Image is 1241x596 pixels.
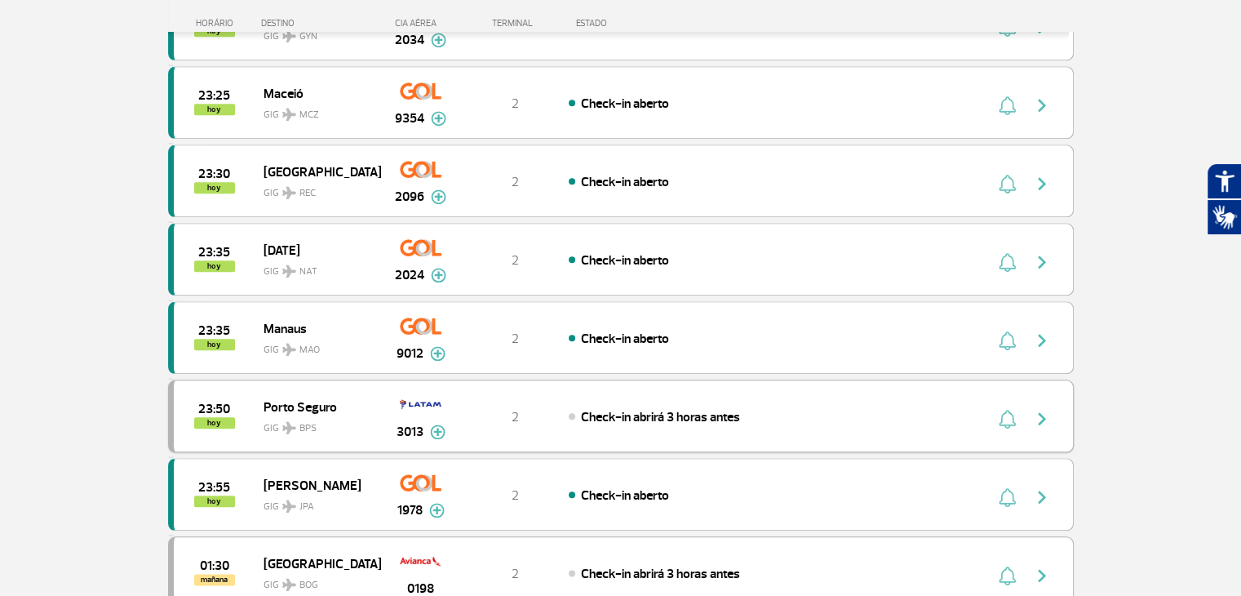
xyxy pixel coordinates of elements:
span: 2025-10-01 23:25:00 [198,90,230,101]
img: sino-painel-voo.svg [999,487,1016,507]
span: BOG [299,578,318,593]
span: MAO [299,343,320,358]
img: seta-direita-painel-voo.svg [1032,566,1052,585]
div: ESTADO [568,18,701,29]
div: TERMINAL [462,18,568,29]
span: GIG [264,412,368,436]
img: seta-direita-painel-voo.svg [1032,409,1052,429]
img: sino-painel-voo.svg [999,252,1016,272]
span: [GEOGRAPHIC_DATA] [264,553,368,574]
span: Check-in aberto [581,174,669,190]
span: BPS [299,421,317,436]
img: sino-painel-voo.svg [999,409,1016,429]
span: 2025-10-01 23:50:00 [198,403,230,415]
img: destiny_airplane.svg [282,108,296,121]
img: destiny_airplane.svg [282,578,296,591]
button: Abrir recursos assistivos. [1207,163,1241,199]
span: GIG [264,256,368,279]
span: JPA [299,500,314,514]
span: mañana [194,574,235,585]
img: mais-info-painel-voo.svg [431,111,446,126]
span: hoy [194,104,235,115]
img: mais-info-painel-voo.svg [429,503,445,518]
img: destiny_airplane.svg [282,343,296,356]
span: hoy [194,496,235,507]
span: GIG [264,99,368,122]
span: Check-in aberto [581,96,669,112]
div: DESTINO [261,18,380,29]
span: 2 [512,409,519,425]
img: destiny_airplane.svg [282,265,296,278]
span: 2 [512,566,519,582]
img: destiny_airplane.svg [282,421,296,434]
span: 2025-10-02 01:30:00 [200,560,229,572]
span: 2025-10-01 23:35:00 [198,247,230,258]
img: seta-direita-painel-voo.svg [1032,252,1052,272]
span: 3013 [397,422,423,442]
span: 2 [512,174,519,190]
img: sino-painel-voo.svg [999,96,1016,115]
img: seta-direita-painel-voo.svg [1032,331,1052,350]
span: [PERSON_NAME] [264,474,368,496]
span: Check-in aberto [581,487,669,504]
span: GIG [264,491,368,514]
img: destiny_airplane.svg [282,186,296,199]
span: hoy [194,339,235,350]
img: mais-info-painel-voo.svg [430,346,445,361]
span: NAT [299,265,317,279]
span: GIG [264,177,368,201]
span: 2025-10-01 23:30:00 [198,168,230,180]
span: 2034 [395,30,424,50]
span: Maceió [264,82,368,104]
div: CIA AÉREA [380,18,462,29]
button: Abrir tradutor de língua de sinais. [1207,199,1241,235]
span: MCZ [299,108,319,122]
span: 2 [512,96,519,112]
span: 2025-10-01 23:35:00 [198,325,230,336]
img: sino-painel-voo.svg [999,331,1016,350]
span: 1978 [397,500,423,520]
span: 2025-10-01 23:55:00 [198,482,230,493]
div: HORÁRIO [173,18,262,29]
img: mais-info-painel-voo.svg [431,189,446,204]
span: 2 [512,331,519,347]
span: Check-in abrirá 3 horas antes [581,409,740,425]
img: mais-info-painel-voo.svg [431,268,446,282]
div: Plugin de acessibilidade da Hand Talk. [1207,163,1241,235]
span: 2 [512,487,519,504]
img: sino-painel-voo.svg [999,566,1016,585]
img: seta-direita-painel-voo.svg [1032,96,1052,115]
span: Porto Seguro [264,396,368,417]
span: 9012 [397,344,423,363]
span: Check-in aberto [581,252,669,269]
span: GIG [264,569,368,593]
span: [GEOGRAPHIC_DATA] [264,161,368,182]
img: seta-direita-painel-voo.svg [1032,487,1052,507]
span: hoy [194,182,235,193]
img: seta-direita-painel-voo.svg [1032,174,1052,193]
span: Check-in abrirá 3 horas antes [581,566,740,582]
span: Manaus [264,318,368,339]
span: hoy [194,260,235,272]
span: Check-in aberto [581,331,669,347]
span: 2096 [395,187,424,207]
img: mais-info-painel-voo.svg [430,425,445,439]
span: [DATE] [264,239,368,260]
span: GIG [264,334,368,358]
span: 2024 [395,265,424,285]
span: 9354 [395,109,424,128]
img: sino-painel-voo.svg [999,174,1016,193]
span: REC [299,186,316,201]
span: 2 [512,252,519,269]
img: mais-info-painel-voo.svg [431,33,446,47]
img: destiny_airplane.svg [282,500,296,513]
span: hoy [194,417,235,429]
